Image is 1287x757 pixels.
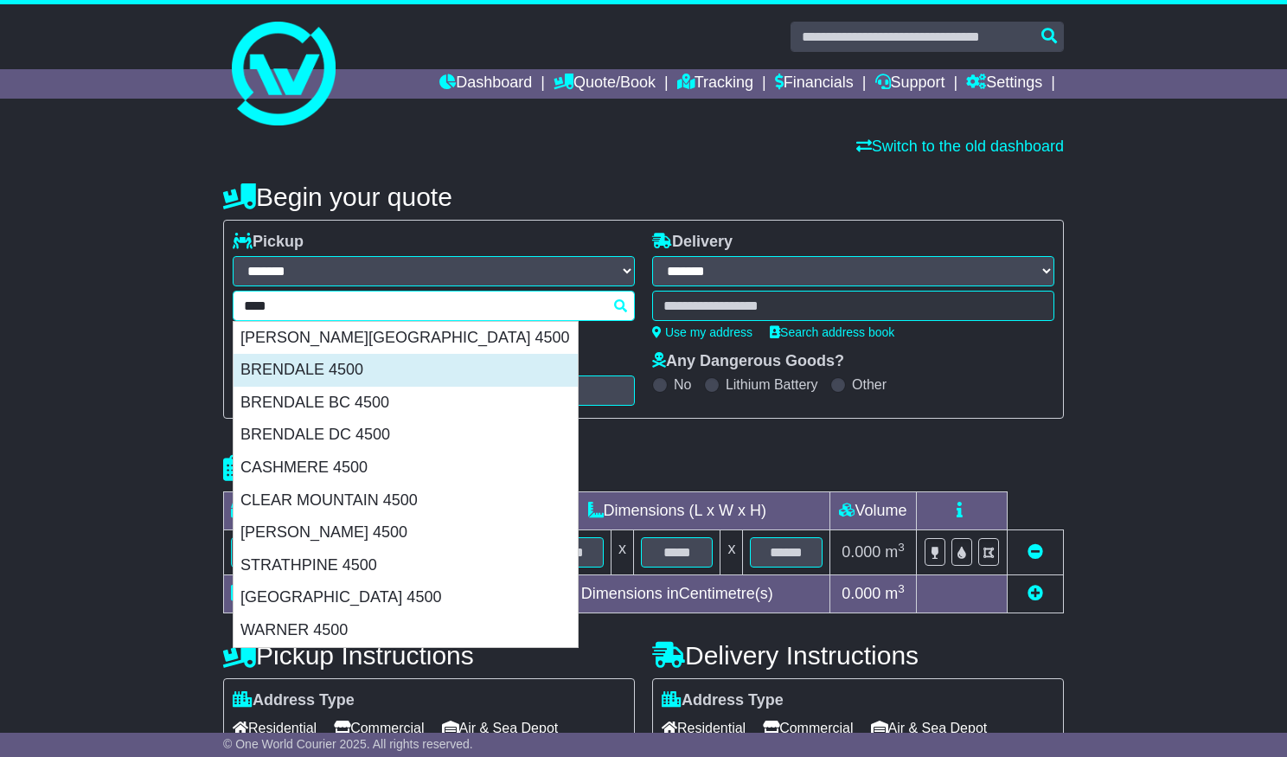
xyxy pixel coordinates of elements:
label: Address Type [662,691,784,710]
span: Air & Sea Depot [871,715,988,741]
h4: Begin your quote [223,183,1064,211]
div: BRENDALE 4500 [234,354,578,387]
span: m [885,543,905,561]
label: Delivery [652,233,733,252]
div: [PERSON_NAME] 4500 [234,516,578,549]
label: Address Type [233,691,355,710]
div: STRATHPINE 4500 [234,549,578,582]
a: Dashboard [439,69,532,99]
div: WARNER 4500 [234,614,578,647]
label: Lithium Battery [726,376,818,393]
a: Tracking [677,69,753,99]
a: Add new item [1028,585,1043,602]
label: Pickup [233,233,304,252]
span: m [885,585,905,602]
td: Dimensions in Centimetre(s) [524,575,830,613]
a: Support [875,69,945,99]
div: [GEOGRAPHIC_DATA] 4500 [234,581,578,614]
span: 0.000 [842,585,880,602]
a: Quote/Book [554,69,656,99]
a: Remove this item [1028,543,1043,561]
span: © One World Courier 2025. All rights reserved. [223,737,473,751]
label: No [674,376,691,393]
sup: 3 [898,582,905,595]
span: Residential [662,715,746,741]
td: Type [224,492,368,530]
span: Air & Sea Depot [442,715,559,741]
td: x [720,530,743,575]
h4: Package details | [223,454,440,483]
typeahead: Please provide city [233,291,635,321]
div: BRENDALE DC 4500 [234,419,578,452]
a: Settings [966,69,1042,99]
h4: Delivery Instructions [652,641,1064,670]
h4: Pickup Instructions [223,641,635,670]
a: Use my address [652,325,752,339]
td: x [611,530,633,575]
div: CLEAR MOUNTAIN 4500 [234,484,578,517]
td: Total [224,575,368,613]
div: [PERSON_NAME][GEOGRAPHIC_DATA] 4500 [234,322,578,355]
span: Commercial [763,715,853,741]
span: Commercial [334,715,424,741]
a: Financials [775,69,854,99]
a: Search address book [770,325,894,339]
td: Volume [829,492,916,530]
div: BRENDALE BC 4500 [234,387,578,420]
div: CASHMERE 4500 [234,452,578,484]
sup: 3 [898,541,905,554]
td: Dimensions (L x W x H) [524,492,830,530]
a: Switch to the old dashboard [856,138,1064,155]
span: 0.000 [842,543,880,561]
label: Any Dangerous Goods? [652,352,844,371]
span: Residential [233,715,317,741]
label: Other [852,376,887,393]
